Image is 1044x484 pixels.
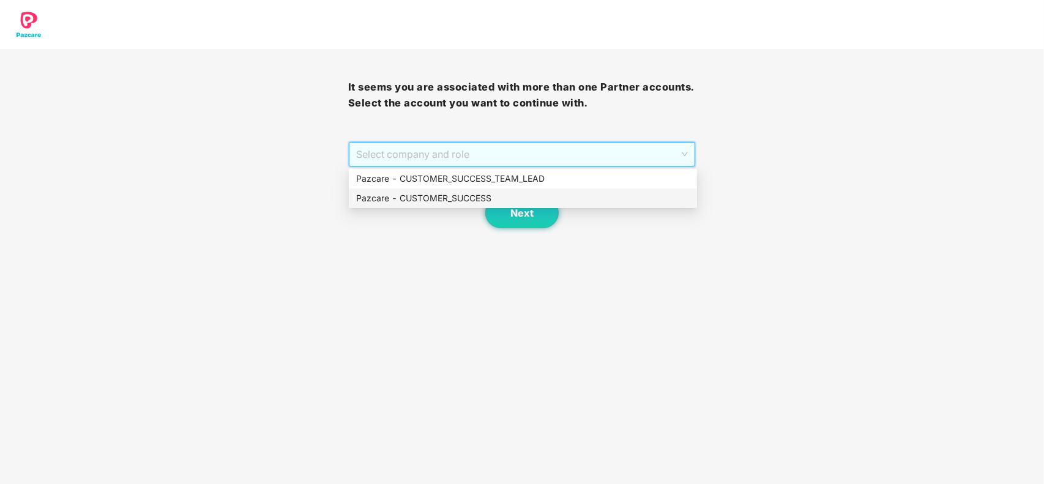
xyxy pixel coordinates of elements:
[485,198,559,228] button: Next
[356,172,690,185] div: Pazcare - CUSTOMER_SUCCESS_TEAM_LEAD
[356,192,690,205] div: Pazcare - CUSTOMER_SUCCESS
[349,188,697,208] div: Pazcare - CUSTOMER_SUCCESS
[356,143,688,166] span: Select company and role
[348,80,696,111] h3: It seems you are associated with more than one Partner accounts. Select the account you want to c...
[349,169,697,188] div: Pazcare - CUSTOMER_SUCCESS_TEAM_LEAD
[510,207,534,219] span: Next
